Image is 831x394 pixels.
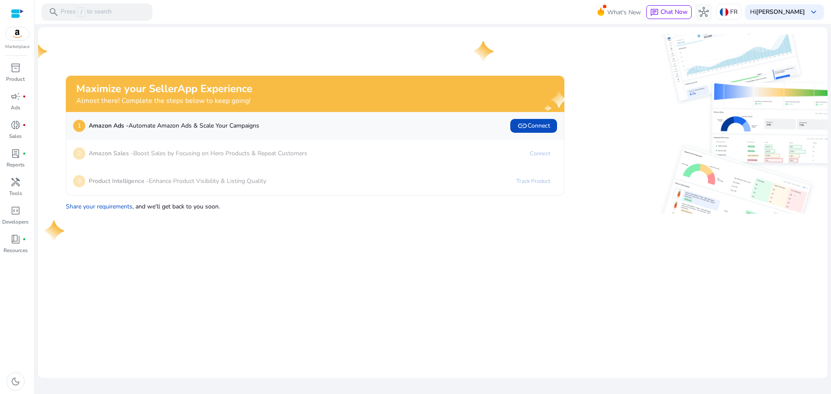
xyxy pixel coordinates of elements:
p: Marketplace [5,44,29,50]
span: fiber_manual_record [23,152,26,155]
a: Track Product [509,174,557,188]
h4: Almost there! Complete the steps below to keep going! [76,97,252,105]
img: one-star.svg [45,221,66,241]
span: What's New [607,5,641,20]
span: dark_mode [10,376,21,387]
span: donut_small [10,120,21,130]
p: 2 [73,147,85,160]
p: 3 [73,175,85,187]
p: Enhance Product Visibility & Listing Quality [89,176,266,186]
span: link [517,121,528,131]
p: Boost Sales by Focusing on Hero Products & Repeat Customers [89,149,307,158]
span: / [77,7,85,17]
span: campaign [10,91,21,102]
img: fr.svg [720,8,728,16]
p: Sales [9,132,22,140]
img: amazon.svg [6,27,29,40]
span: Chat Now [660,8,688,16]
p: 1 [73,120,85,132]
b: Amazon Sales - [89,149,133,157]
span: fiber_manual_record [23,123,26,127]
p: Ads [11,104,20,112]
b: Amazon Ads - [89,122,129,130]
a: Connect [523,147,557,160]
b: [PERSON_NAME] [756,8,805,16]
b: Product Intelligence - [89,177,149,185]
span: lab_profile [10,148,21,159]
p: Hi [750,9,805,15]
p: Resources [3,247,28,254]
p: , and we'll get back to you soon. [66,199,564,211]
span: chat [650,8,659,17]
img: one-star.svg [474,41,495,62]
span: keyboard_arrow_down [808,7,819,17]
button: linkConnect [510,119,557,133]
p: Developers [2,218,29,226]
span: fiber_manual_record [23,237,26,241]
a: Share your requirements [66,202,132,211]
span: search [48,7,59,17]
img: one-star.svg [28,41,48,62]
span: Connect [517,121,550,131]
p: FR [730,4,738,19]
p: Reports [6,161,25,169]
p: Product [6,75,25,83]
button: hub [695,3,712,21]
p: Tools [9,189,22,197]
span: inventory_2 [10,63,21,73]
p: Automate Amazon Ads & Scale Your Campaigns [89,121,259,130]
span: fiber_manual_record [23,95,26,98]
span: hub [699,7,709,17]
button: chatChat Now [646,5,692,19]
h2: Maximize your SellerApp Experience [76,83,252,95]
span: code_blocks [10,205,21,216]
span: handyman [10,177,21,187]
span: book_4 [10,234,21,244]
p: Press to search [61,7,112,17]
